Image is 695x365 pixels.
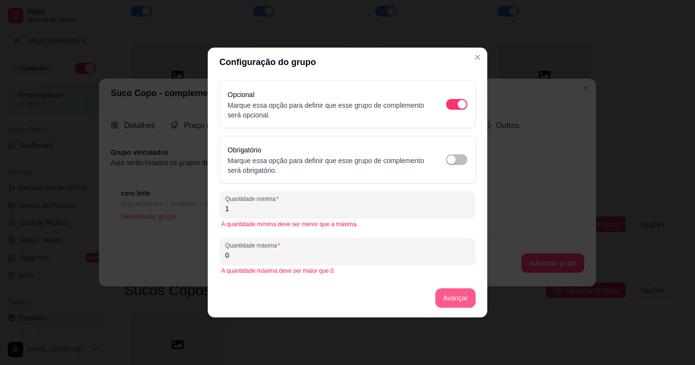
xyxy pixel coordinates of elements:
[228,91,254,99] label: Opcional
[228,146,261,154] label: Obrigatório
[225,195,282,203] label: Quantidade mínima
[225,250,470,260] input: Quantidade máxima
[208,48,487,77] header: Configuração do grupo
[221,220,474,228] div: A quantidade mínima deve ser menor que a máxima.
[221,267,474,275] div: A quantidade máxima deve ser maior que 0.
[435,288,476,308] button: Avançar
[228,100,427,120] p: Marque essa opção para definir que esse grupo de complemento será opcional.
[225,204,470,214] input: Quantidade mínima
[228,156,427,175] p: Marque essa opção para definir que esse grupo de complemento será obrigatório.
[225,241,283,249] label: Quantidade máxima
[470,50,485,65] button: Close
